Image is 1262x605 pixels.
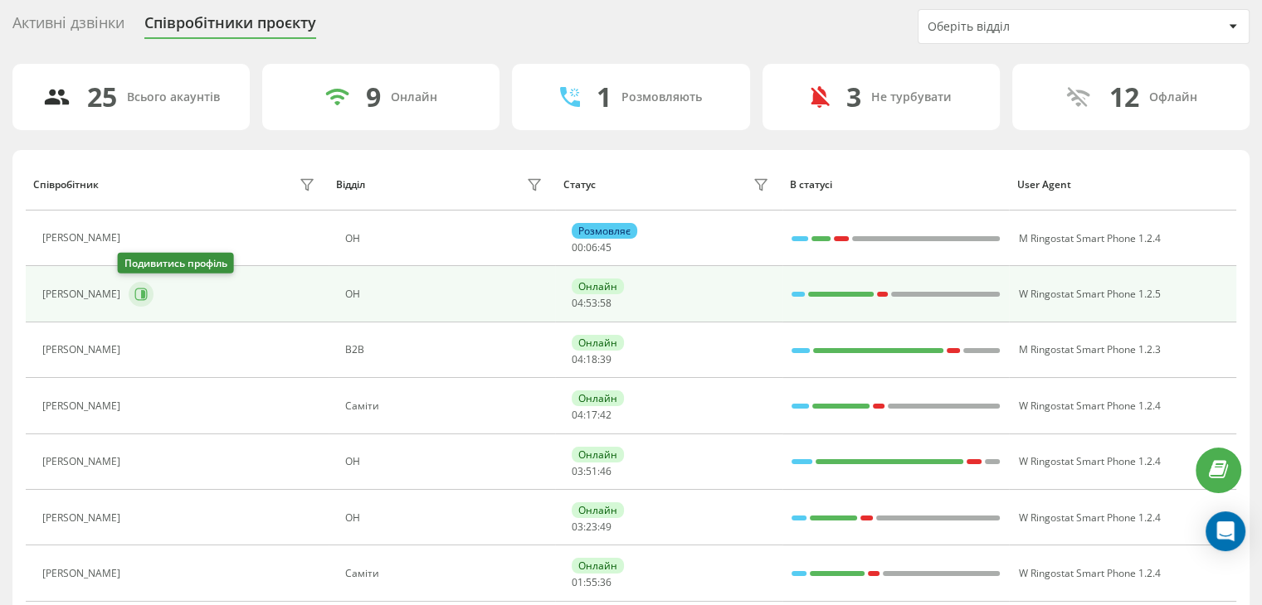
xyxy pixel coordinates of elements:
span: 36 [600,575,612,589]
span: 18 [586,352,597,366]
div: Саміти [345,568,547,579]
span: 46 [600,464,612,478]
span: 01 [572,575,583,589]
div: Саміти [345,400,547,412]
div: Співробітники проєкту [144,14,316,40]
div: 1 [597,81,612,113]
span: 04 [572,352,583,366]
div: [PERSON_NAME] [42,232,124,244]
div: Онлайн [572,502,624,518]
span: 45 [600,240,612,254]
span: 58 [600,296,612,310]
span: 51 [586,464,597,478]
span: 06 [586,240,597,254]
div: ОН [345,512,547,524]
span: 04 [572,408,583,422]
span: M Ringostat Smart Phone 1.2.4 [1018,231,1160,245]
div: : : [572,577,612,588]
div: Онлайн [572,335,624,351]
div: 9 [366,81,381,113]
div: : : [572,298,612,309]
div: Статус [563,179,596,191]
div: User Agent [1017,179,1229,191]
div: Онлайн [572,558,624,574]
div: : : [572,466,612,477]
span: 03 [572,464,583,478]
span: M Ringostat Smart Phone 1.2.3 [1018,342,1160,356]
span: W Ringostat Smart Phone 1.2.4 [1018,399,1160,413]
div: [PERSON_NAME] [42,288,124,300]
div: Open Intercom Messenger [1206,511,1245,551]
span: 23 [586,520,597,534]
div: Офлайн [1148,90,1196,104]
div: 3 [846,81,861,113]
span: 49 [600,520,612,534]
div: ОН [345,233,547,244]
div: ОН [345,288,547,300]
span: W Ringostat Smart Phone 1.2.5 [1018,287,1160,301]
span: W Ringostat Smart Phone 1.2.4 [1018,454,1160,468]
div: Оберіть відділ [928,20,1126,34]
div: Онлайн [572,278,624,294]
div: 12 [1109,81,1138,113]
div: : : [572,409,612,421]
span: 00 [572,240,583,254]
div: Онлайн [572,390,624,406]
div: Онлайн [391,90,437,104]
div: [PERSON_NAME] [42,568,124,579]
div: Розмовляє [572,223,637,239]
span: W Ringostat Smart Phone 1.2.4 [1018,566,1160,580]
div: Всього акаунтів [127,90,220,104]
div: : : [572,354,612,365]
div: 25 [87,81,117,113]
div: Не турбувати [871,90,952,104]
div: : : [572,521,612,533]
span: 55 [586,575,597,589]
div: [PERSON_NAME] [42,512,124,524]
div: В статусі [790,179,1001,191]
div: ОН [345,456,547,467]
div: Розмовляють [621,90,702,104]
div: Відділ [336,179,365,191]
span: 17 [586,408,597,422]
span: 39 [600,352,612,366]
div: [PERSON_NAME] [42,400,124,412]
div: Подивитись профіль [118,253,234,273]
div: [PERSON_NAME] [42,344,124,356]
span: 04 [572,296,583,310]
span: 42 [600,408,612,422]
span: 03 [572,520,583,534]
span: 53 [586,296,597,310]
div: : : [572,242,612,254]
div: Активні дзвінки [12,14,124,40]
div: Співробітник [33,179,99,191]
div: В2В [345,344,547,356]
span: W Ringostat Smart Phone 1.2.4 [1018,511,1160,525]
div: Онлайн [572,447,624,462]
div: [PERSON_NAME] [42,456,124,467]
